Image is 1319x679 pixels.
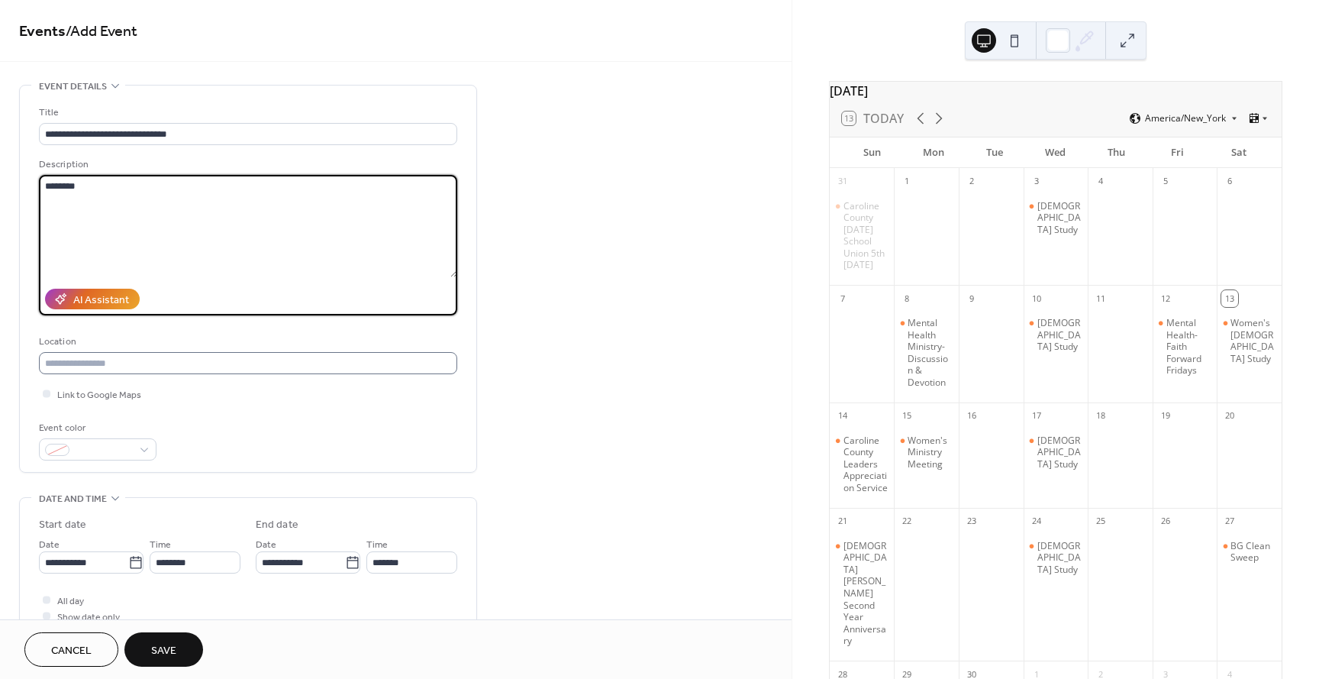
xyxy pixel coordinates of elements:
[1145,114,1226,123] span: America/New_York
[24,632,118,667] button: Cancel
[1024,317,1088,353] div: Bible Study
[39,537,60,553] span: Date
[124,632,203,667] button: Save
[1092,513,1109,530] div: 25
[830,435,895,494] div: Caroline County Leaders Appreciation Service
[51,643,92,659] span: Cancel
[834,408,851,425] div: 14
[39,491,107,507] span: Date and time
[45,289,140,309] button: AI Assistant
[1221,173,1238,190] div: 6
[39,157,454,173] div: Description
[39,79,107,95] span: Event details
[39,334,454,350] div: Location
[1037,435,1082,470] div: [DEMOGRAPHIC_DATA] Study
[150,537,171,553] span: Time
[898,513,915,530] div: 22
[1024,435,1088,470] div: Bible Study
[39,420,153,436] div: Event color
[151,643,176,659] span: Save
[1028,290,1045,307] div: 10
[834,513,851,530] div: 21
[1221,290,1238,307] div: 13
[1028,173,1045,190] div: 3
[1221,408,1238,425] div: 20
[834,173,851,190] div: 31
[894,435,959,470] div: Women's Ministry Meeting
[1024,540,1088,576] div: Bible Study
[963,173,980,190] div: 2
[1157,173,1174,190] div: 5
[898,173,915,190] div: 1
[894,317,959,389] div: Mental Health Ministry-Discussion & Devotion
[1028,408,1045,425] div: 17
[830,82,1282,100] div: [DATE]
[1037,540,1082,576] div: [DEMOGRAPHIC_DATA] Study
[39,517,86,533] div: Start date
[57,609,120,626] span: Show date only
[903,137,964,168] div: Mon
[19,17,66,47] a: Events
[1086,137,1147,168] div: Thu
[843,435,888,494] div: Caroline County Leaders Appreciation Service
[57,387,141,403] span: Link to Google Maps
[834,290,851,307] div: 7
[1208,137,1269,168] div: Sat
[1037,317,1082,353] div: [DEMOGRAPHIC_DATA] Study
[1092,290,1109,307] div: 11
[1147,137,1208,168] div: Fri
[1217,317,1282,364] div: Women's Bible Study
[256,537,276,553] span: Date
[830,200,895,272] div: Caroline County Sunday School Union 5th Sunday
[963,513,980,530] div: 23
[57,593,84,609] span: All day
[366,537,388,553] span: Time
[1037,200,1082,236] div: [DEMOGRAPHIC_DATA] Study
[1092,173,1109,190] div: 4
[1157,513,1174,530] div: 26
[908,435,953,470] div: Women's Ministry Meeting
[830,540,895,647] div: Pastor Buford Second Year Anniversary
[66,17,137,47] span: / Add Event
[963,408,980,425] div: 16
[1028,513,1045,530] div: 24
[1153,317,1217,377] div: Mental Health-Faith Forward Fridays
[1166,317,1211,377] div: Mental Health-Faith Forward Fridays
[73,293,129,309] div: AI Assistant
[1230,317,1275,364] div: Women's [DEMOGRAPHIC_DATA] Study
[963,290,980,307] div: 9
[1157,408,1174,425] div: 19
[256,517,298,533] div: End date
[1221,513,1238,530] div: 27
[1217,540,1282,564] div: BG Clean Sweep
[1157,290,1174,307] div: 12
[964,137,1025,168] div: Tue
[842,137,903,168] div: Sun
[1092,408,1109,425] div: 18
[1025,137,1086,168] div: Wed
[843,200,888,272] div: Caroline County [DATE] School Union 5th [DATE]
[1024,200,1088,236] div: Bible Study
[898,408,915,425] div: 15
[843,540,888,647] div: [DEMOGRAPHIC_DATA][PERSON_NAME] Second Year Anniversary
[898,290,915,307] div: 8
[1230,540,1275,564] div: BG Clean Sweep
[39,105,454,121] div: Title
[908,317,953,389] div: Mental Health Ministry-Discussion & Devotion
